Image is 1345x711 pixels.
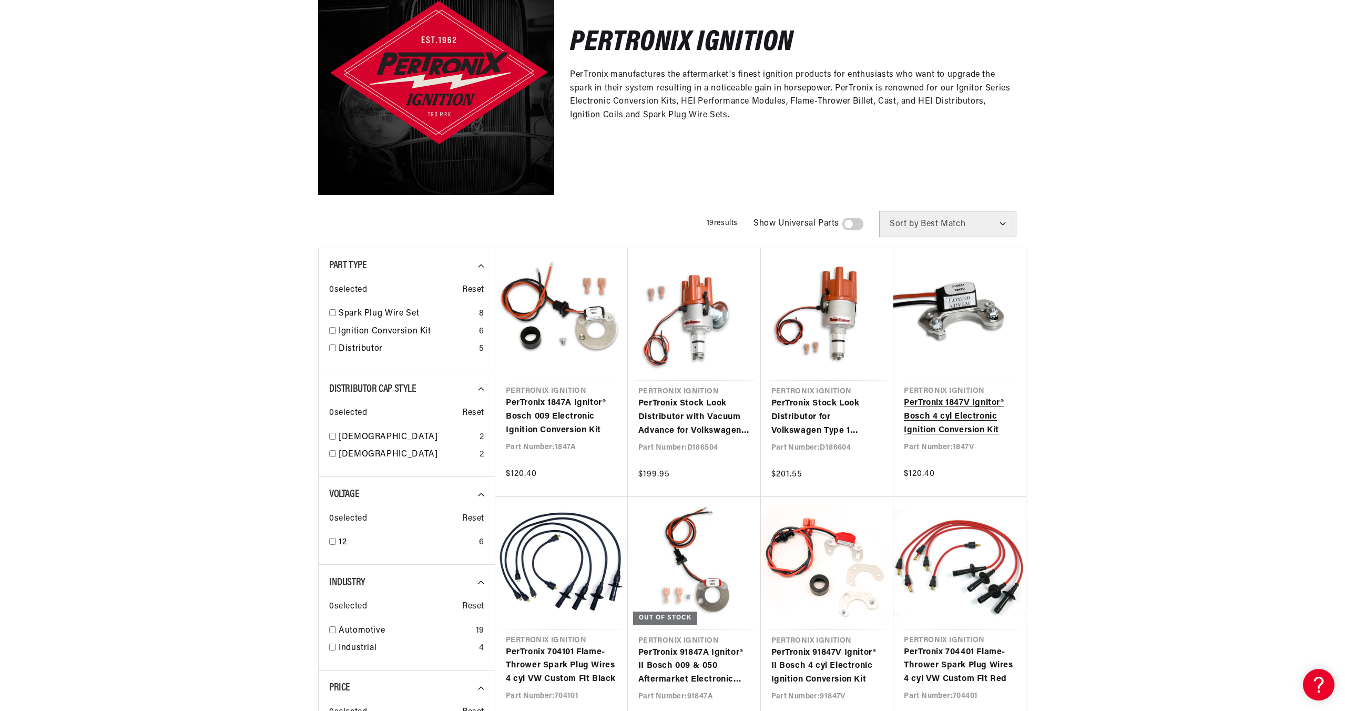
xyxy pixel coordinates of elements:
a: [DEMOGRAPHIC_DATA] [339,448,475,462]
a: PerTronix 704101 Flame-Thrower Spark Plug Wires 4 cyl VW Custom Fit Black [506,646,617,686]
span: 19 results [707,219,738,227]
a: PerTronix 1847A Ignitor® Bosch 009 Electronic Ignition Conversion Kit [506,397,617,437]
div: 19 [476,624,484,638]
div: 8 [479,307,484,321]
span: Price [329,683,350,693]
div: 4 [479,642,484,655]
span: Distributor Cap Style [329,384,416,394]
a: Industrial [339,642,475,655]
span: Reset [462,283,484,297]
div: 6 [479,325,484,339]
a: Automotive [339,624,472,638]
span: Sort by [890,220,919,228]
a: Distributor [339,342,475,356]
span: Part Type [329,260,366,271]
span: Reset [462,407,484,420]
a: PerTronix 704401 Flame-Thrower Spark Plug Wires 4 cyl VW Custom Fit Red [904,646,1015,686]
span: 0 selected [329,283,367,297]
span: Voltage [329,489,359,500]
p: PerTronix manufactures the aftermarket's finest ignition products for enthusiasts who want to upg... [570,68,1011,122]
a: Spark Plug Wire Set [339,307,475,321]
div: 6 [479,536,484,550]
span: 0 selected [329,512,367,526]
span: Reset [462,512,484,526]
a: Ignition Conversion Kit [339,325,475,339]
a: PerTronix 1847V Ignitor® Bosch 4 cyl Electronic Ignition Conversion Kit [904,397,1015,437]
div: 5 [479,342,484,356]
a: PerTronix Stock Look Distributor for Volkswagen Type 1 Engines [771,397,883,438]
span: Industry [329,577,365,588]
h2: Pertronix Ignition [570,31,793,56]
div: 2 [480,448,484,462]
a: 12 [339,536,475,550]
span: Show Universal Parts [753,217,839,231]
span: 0 selected [329,600,367,614]
a: PerTronix Stock Look Distributor with Vacuum Advance for Volkswagen Type 1 Engines [638,397,750,438]
select: Sort by [879,211,1016,237]
div: 2 [480,431,484,444]
a: [DEMOGRAPHIC_DATA] [339,431,475,444]
a: PerTronix 91847V Ignitor® II Bosch 4 cyl Electronic Ignition Conversion Kit [771,646,883,687]
a: PerTronix 91847A Ignitor® II Bosch 009 & 050 Aftermarket Electronic Ignition Conversion Kit [638,646,750,687]
span: Reset [462,600,484,614]
span: 0 selected [329,407,367,420]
